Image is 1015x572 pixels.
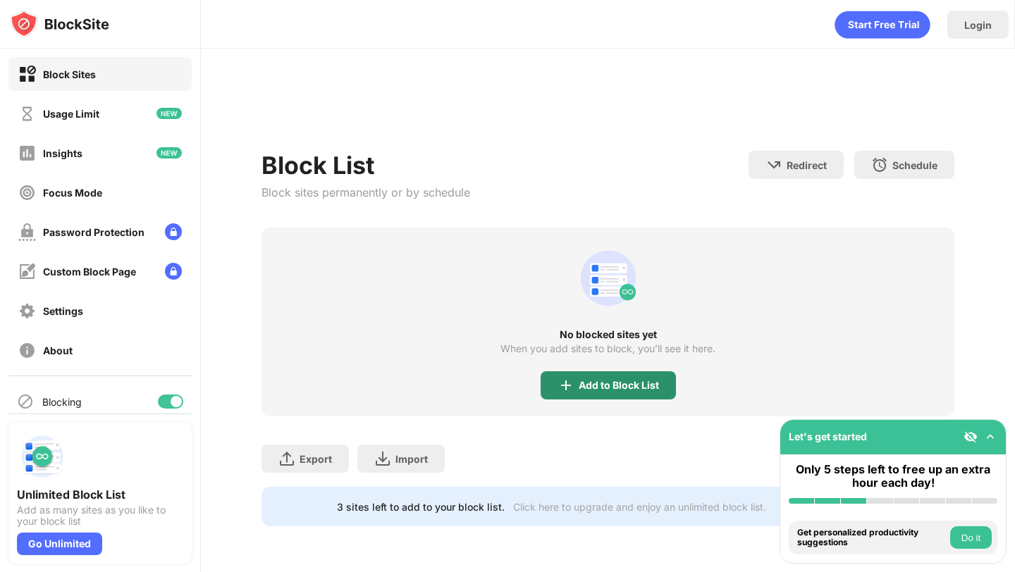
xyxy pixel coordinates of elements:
div: Custom Block Page [43,266,136,278]
div: Password Protection [43,226,144,238]
div: No blocked sites yet [262,329,954,340]
div: Block Sites [43,68,96,80]
div: Go Unlimited [17,533,102,555]
img: new-icon.svg [156,108,182,119]
div: 3 sites left to add to your block list. [337,501,505,513]
div: Insights [43,147,82,159]
div: Get personalized productivity suggestions [797,528,947,548]
img: time-usage-off.svg [18,105,36,123]
img: lock-menu.svg [165,223,182,240]
img: eye-not-visible.svg [964,430,978,444]
div: Redirect [787,159,827,171]
div: Block List [262,151,470,180]
div: Only 5 steps left to free up an extra hour each day! [789,463,997,490]
div: Focus Mode [43,187,102,199]
iframe: Banner [262,88,954,134]
div: Add as many sites as you like to your block list [17,504,183,527]
div: Add to Block List [579,380,659,391]
img: new-icon.svg [156,147,182,158]
div: Login [964,19,992,31]
div: Usage Limit [43,108,99,120]
div: About [43,344,73,356]
div: Block sites permanently or by schedule [262,185,470,199]
img: push-block-list.svg [17,431,68,482]
img: customize-block-page-off.svg [18,263,36,280]
div: Click here to upgrade and enjoy an unlimited block list. [513,501,766,513]
div: animation [835,11,930,39]
img: insights-off.svg [18,144,36,162]
div: Import [395,453,428,465]
div: When you add sites to block, you’ll see it here. [500,343,715,354]
button: Do it [950,526,992,549]
img: password-protection-off.svg [18,223,36,241]
img: logo-blocksite.svg [10,10,109,38]
img: focus-off.svg [18,184,36,201]
div: Unlimited Block List [17,487,183,502]
img: blocking-icon.svg [17,393,34,410]
div: Settings [43,305,83,317]
img: lock-menu.svg [165,263,182,280]
div: animation [574,244,642,312]
img: omni-setup-toggle.svg [983,430,997,444]
img: settings-off.svg [18,302,36,320]
div: Blocking [42,396,82,408]
div: Export [300,453,332,465]
div: Schedule [892,159,937,171]
img: block-on.svg [18,66,36,83]
img: about-off.svg [18,342,36,359]
div: Let's get started [789,430,867,442]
